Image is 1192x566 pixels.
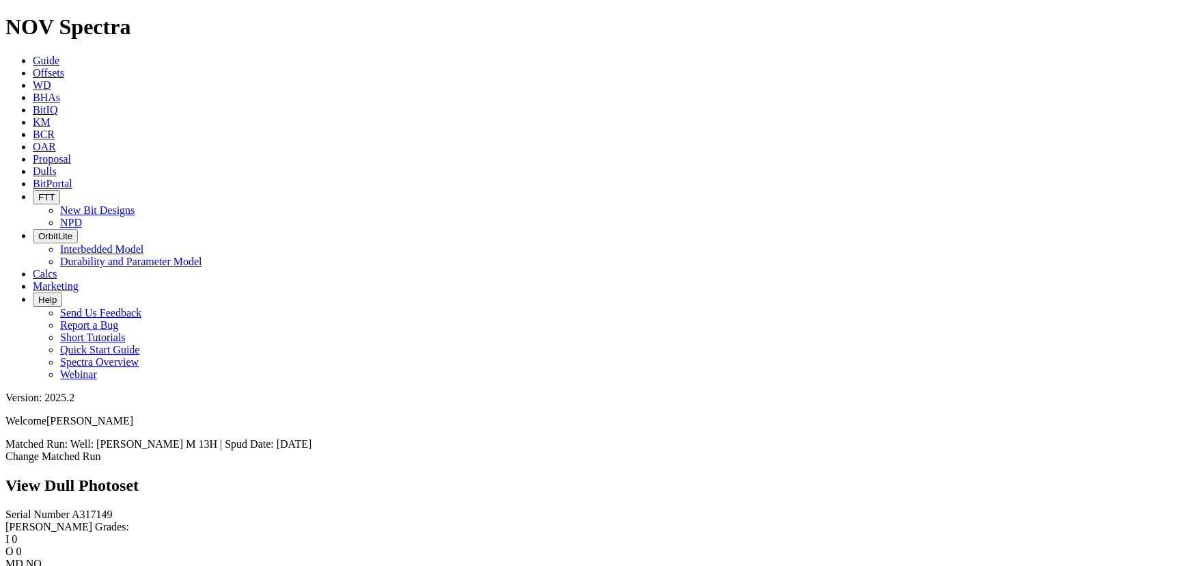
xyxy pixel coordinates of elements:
a: Dulls [33,165,57,177]
span: OrbitLite [38,231,72,241]
a: Marketing [33,280,79,292]
a: Calcs [33,268,57,280]
a: KM [33,116,51,128]
label: Serial Number [5,509,70,520]
a: Quick Start Guide [60,344,139,355]
a: Send Us Feedback [60,307,141,319]
span: A317149 [72,509,113,520]
a: Report a Bug [60,319,118,331]
a: BCR [33,129,55,140]
label: I [5,533,9,545]
span: 0 [12,533,17,545]
a: BHAs [33,92,60,103]
span: 0 [16,545,22,557]
a: Proposal [33,153,71,165]
div: [PERSON_NAME] Grades: [5,521,1187,533]
a: BitIQ [33,104,57,116]
a: Webinar [60,368,97,380]
span: [PERSON_NAME] [46,415,133,427]
h1: NOV Spectra [5,14,1187,40]
span: Well: [PERSON_NAME] M 13H | Spud Date: [DATE] [70,438,311,450]
div: Version: 2025.2 [5,392,1187,404]
a: Offsets [33,67,64,79]
span: FTT [38,192,55,202]
a: OAR [33,141,56,152]
a: Change Matched Run [5,450,101,462]
a: Spectra Overview [60,356,139,368]
button: OrbitLite [33,229,78,243]
p: Welcome [5,415,1187,427]
h2: View Dull Photoset [5,476,1187,495]
a: WD [33,79,51,91]
span: Help [38,295,57,305]
button: FTT [33,190,60,204]
a: New Bit Designs [60,204,135,216]
label: O [5,545,14,557]
a: Short Tutorials [60,332,126,343]
a: BitPortal [33,178,72,189]
button: Help [33,293,62,307]
a: Durability and Parameter Model [60,256,202,267]
a: NPD [60,217,82,228]
a: Interbedded Model [60,243,143,255]
span: Matched Run: [5,438,68,450]
a: Guide [33,55,59,66]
